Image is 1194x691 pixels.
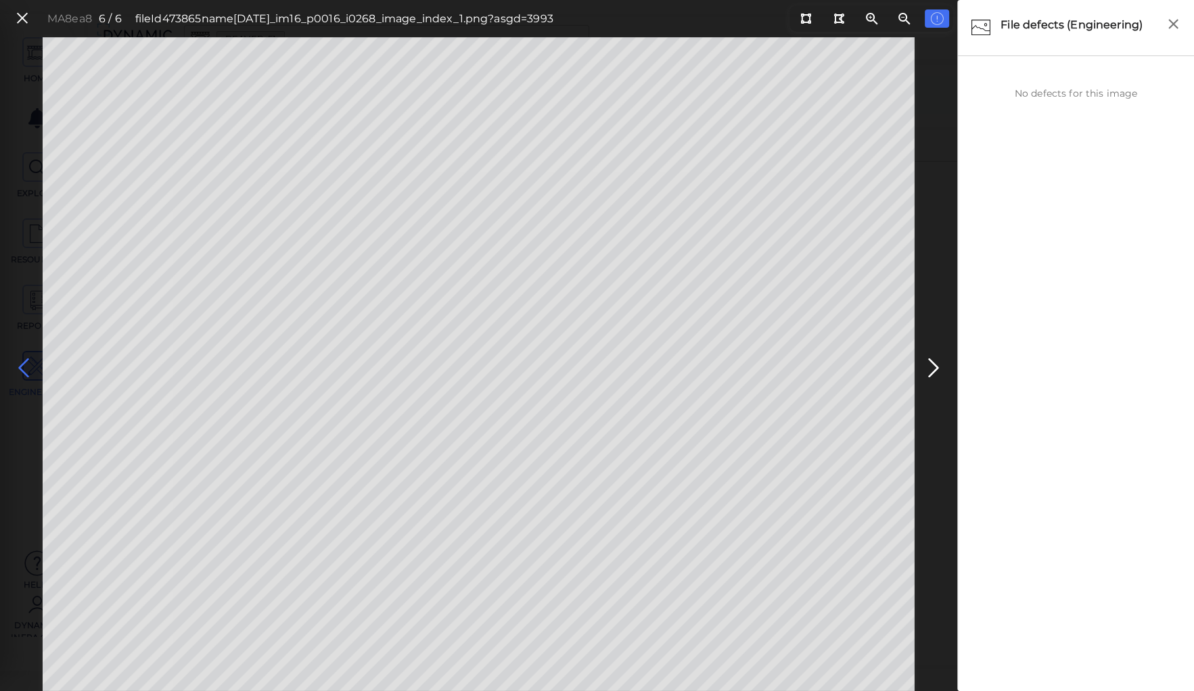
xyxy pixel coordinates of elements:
[1136,630,1184,681] iframe: Chat
[47,11,92,27] div: MA8ea8
[135,11,553,27] div: fileId 473865 name [DATE]_im16_p0016_i0268_image_index_1.png?asgd=3993
[997,14,1160,42] div: File defects (Engineering)
[99,11,122,27] div: 6 / 6
[965,87,1187,101] div: No defects for this image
